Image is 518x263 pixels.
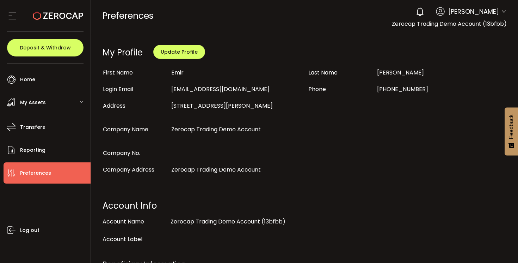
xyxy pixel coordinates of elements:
[505,107,518,155] button: Feedback - Show survey
[20,225,39,235] span: Log out
[308,68,338,77] span: Last Name
[103,149,140,157] span: Company No.
[153,45,205,59] button: Update Profile
[483,229,518,263] iframe: Chat Widget
[377,68,424,77] span: [PERSON_NAME]
[7,39,84,56] button: Deposit & Withdraw
[20,97,46,108] span: My Assets
[103,232,167,246] div: Account Label
[103,102,125,110] span: Address
[377,85,428,93] span: [PHONE_NUMBER]
[20,145,45,155] span: Reporting
[20,74,35,85] span: Home
[103,166,154,174] span: Company Address
[171,217,285,226] span: Zerocap Trading Demo Account (13bfbb)
[103,10,154,22] span: Preferences
[103,215,167,229] div: Account Name
[171,85,270,93] span: [EMAIL_ADDRESS][DOMAIN_NAME]
[392,20,507,28] span: Zerocap Trading Demo Account (13bfbb)
[103,68,133,77] span: First Name
[20,168,51,178] span: Preferences
[103,199,507,213] div: Account Info
[103,47,143,58] div: My Profile
[171,125,261,133] span: Zerocap Trading Demo Account
[171,102,273,110] span: [STREET_ADDRESS][PERSON_NAME]
[171,68,184,77] span: Emir
[508,114,514,139] span: Feedback
[103,125,148,133] span: Company Name
[20,122,45,132] span: Transfers
[161,48,198,55] span: Update Profile
[103,85,133,93] span: Login Email
[20,45,71,50] span: Deposit & Withdraw
[171,166,261,174] span: Zerocap Trading Demo Account
[448,7,499,16] span: [PERSON_NAME]
[308,85,326,93] span: Phone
